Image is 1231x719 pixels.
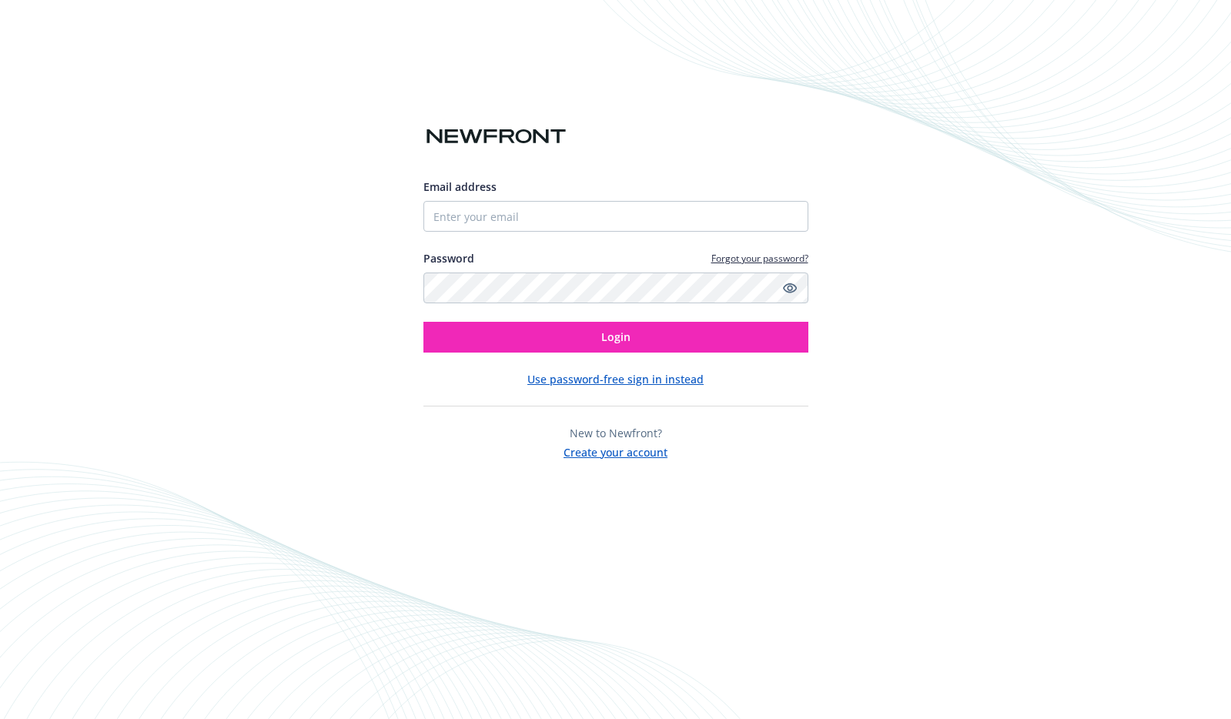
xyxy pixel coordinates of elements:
[527,371,704,387] button: Use password-free sign in instead
[781,279,799,297] a: Show password
[564,441,667,460] button: Create your account
[423,273,808,303] input: Enter your password
[711,252,808,265] a: Forgot your password?
[423,322,808,353] button: Login
[423,201,808,232] input: Enter your email
[423,250,474,266] label: Password
[423,123,569,150] img: Newfront logo
[423,179,497,194] span: Email address
[601,329,631,344] span: Login
[570,426,662,440] span: New to Newfront?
